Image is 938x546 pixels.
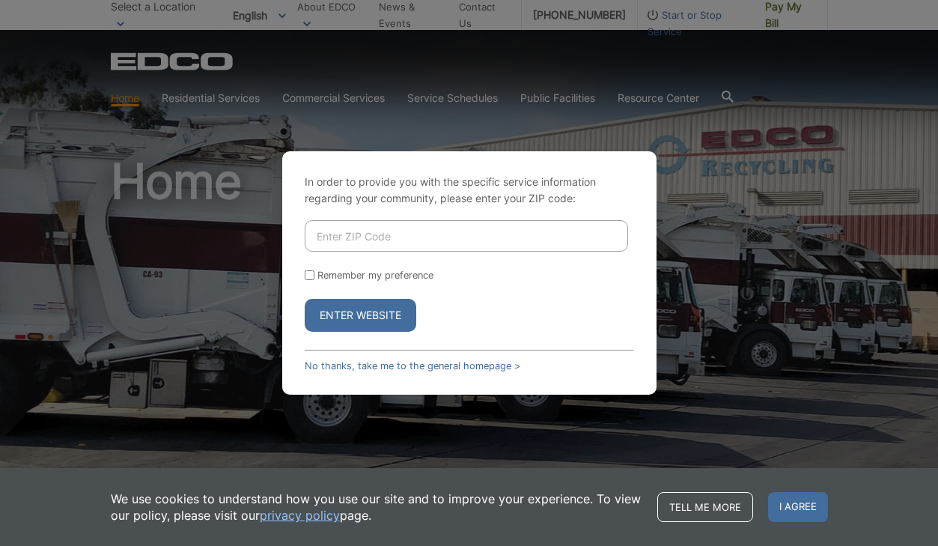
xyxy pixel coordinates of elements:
[305,299,416,332] button: Enter Website
[305,220,628,252] input: Enter ZIP Code
[305,174,634,207] p: In order to provide you with the specific service information regarding your community, please en...
[657,492,753,522] a: Tell me more
[317,270,433,281] label: Remember my preference
[111,491,642,524] p: We use cookies to understand how you use our site and to improve your experience. To view our pol...
[768,492,828,522] span: I agree
[260,507,340,524] a: privacy policy
[305,360,520,371] a: No thanks, take me to the general homepage >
